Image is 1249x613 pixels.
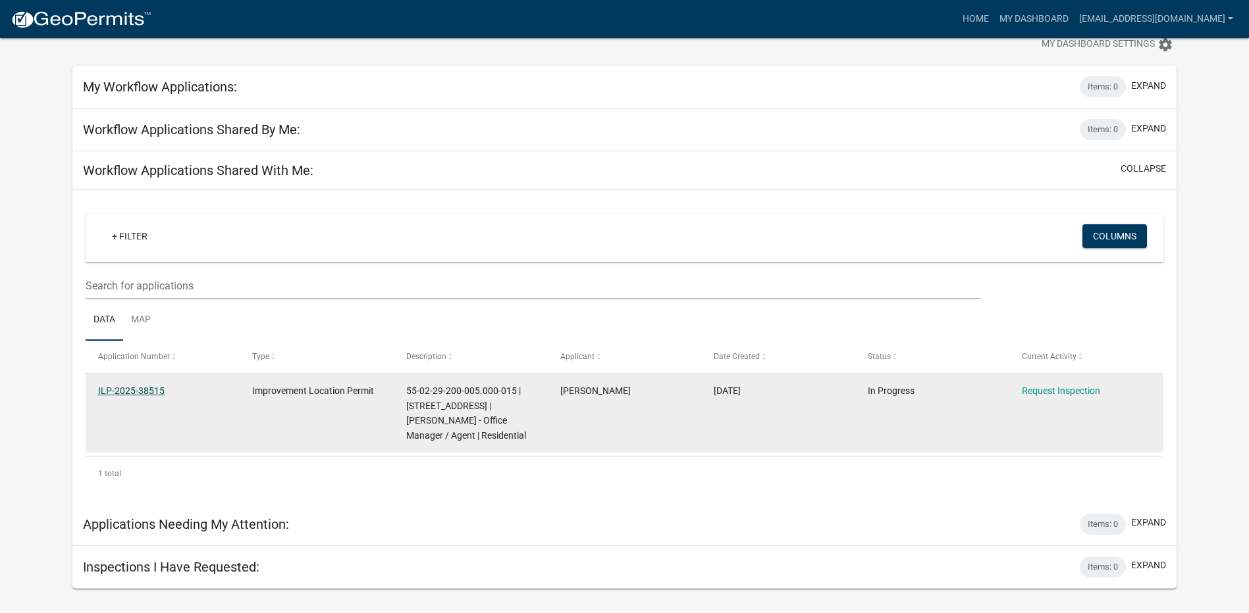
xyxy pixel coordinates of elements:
[252,352,269,361] span: Type
[406,385,526,441] span: 55-02-29-200-005.000-015 | 13894 N ZOEY LN | Jackie Thompson - Office Manager / Agent | Residential
[868,352,891,361] span: Status
[560,352,595,361] span: Applicant
[714,352,760,361] span: Date Created
[1080,76,1126,97] div: Items: 0
[1009,341,1163,372] datatable-header-cell: Current Activity
[714,385,741,396] span: 07/15/2025
[86,341,240,372] datatable-header-cell: Application Number
[83,79,237,95] h5: My Workflow Applications:
[1121,162,1166,176] button: collapse
[86,299,123,341] a: Data
[98,352,170,361] span: Application Number
[1080,556,1126,577] div: Items: 0
[1131,558,1166,572] button: expand
[406,352,446,361] span: Description
[868,385,915,396] span: In Progress
[1082,224,1147,248] button: Columns
[83,122,300,137] h5: Workflow Applications Shared By Me:
[83,559,259,575] h5: Inspections I Have Requested:
[86,272,980,299] input: Search for applications
[994,7,1074,32] a: My Dashboard
[83,516,289,532] h5: Applications Needing My Attention:
[394,341,548,372] datatable-header-cell: Description
[1131,122,1166,135] button: expand
[1074,7,1238,32] a: [EMAIL_ADDRESS][DOMAIN_NAME]
[98,385,165,396] a: ILP-2025-38515
[1042,37,1155,53] span: My Dashboard Settings
[855,341,1009,372] datatable-header-cell: Status
[1031,32,1184,57] button: My Dashboard Settingssettings
[1157,37,1173,53] i: settings
[252,385,374,396] span: Improvement Location Permit
[701,341,855,372] datatable-header-cell: Date Created
[86,457,1163,490] div: 1 total
[1131,516,1166,529] button: expand
[560,385,631,396] span: Tyler Mylcraine
[1131,79,1166,93] button: expand
[1080,514,1126,535] div: Items: 0
[83,162,313,178] h5: Workflow Applications Shared With Me:
[1022,385,1100,396] a: Request Inspection
[957,7,994,32] a: Home
[72,190,1177,503] div: collapse
[123,299,159,341] a: Map
[240,341,394,372] datatable-header-cell: Type
[1022,352,1076,361] span: Current Activity
[1080,119,1126,140] div: Items: 0
[101,224,158,248] a: + Filter
[547,341,701,372] datatable-header-cell: Applicant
